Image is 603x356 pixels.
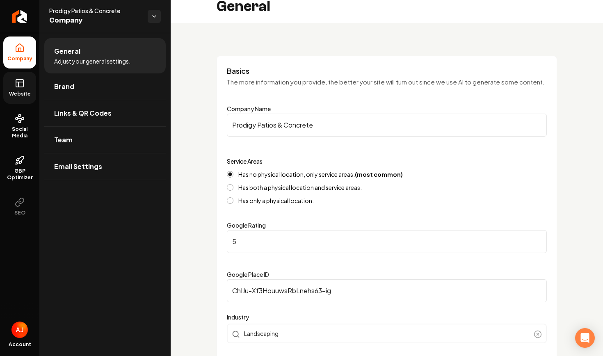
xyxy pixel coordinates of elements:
span: General [54,46,80,56]
p: The more information you provide, the better your site will turn out since we use AI to generate ... [227,78,547,87]
span: Website [6,91,34,97]
label: Service Areas [227,157,263,165]
label: Google Rating [227,221,266,229]
input: Company Name [227,114,547,137]
button: SEO [3,191,36,223]
span: Adjust your general settings. [54,57,130,65]
a: Brand [44,73,166,100]
span: Links & QR Codes [54,108,112,118]
span: Company [49,15,141,26]
span: Company [4,55,36,62]
input: Google Rating [227,230,547,253]
a: Links & QR Codes [44,100,166,126]
a: GBP Optimizer [3,149,36,187]
span: Brand [54,82,74,91]
img: Rebolt Logo [12,10,27,23]
label: Has both a physical location and service areas. [238,185,362,190]
input: Google Place ID [227,279,547,302]
label: Industry [227,312,547,322]
strong: (most common) [355,171,403,178]
a: Social Media [3,107,36,146]
span: SEO [11,210,29,216]
button: Open user button [11,322,28,338]
img: Austin Jellison [11,322,28,338]
label: Has no physical location, only service areas. [238,171,403,177]
span: Prodigy Patios & Concrete [49,7,141,15]
label: Company Name [227,105,271,112]
a: Website [3,72,36,104]
span: GBP Optimizer [3,168,36,181]
label: Has only a physical location. [238,198,314,203]
span: Account [9,341,31,348]
span: Team [54,135,73,145]
div: Open Intercom Messenger [575,328,595,348]
a: Email Settings [44,153,166,180]
label: Google Place ID [227,271,269,278]
span: Email Settings [54,162,102,171]
a: Team [44,127,166,153]
span: Social Media [3,126,36,139]
h3: Basics [227,66,547,76]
